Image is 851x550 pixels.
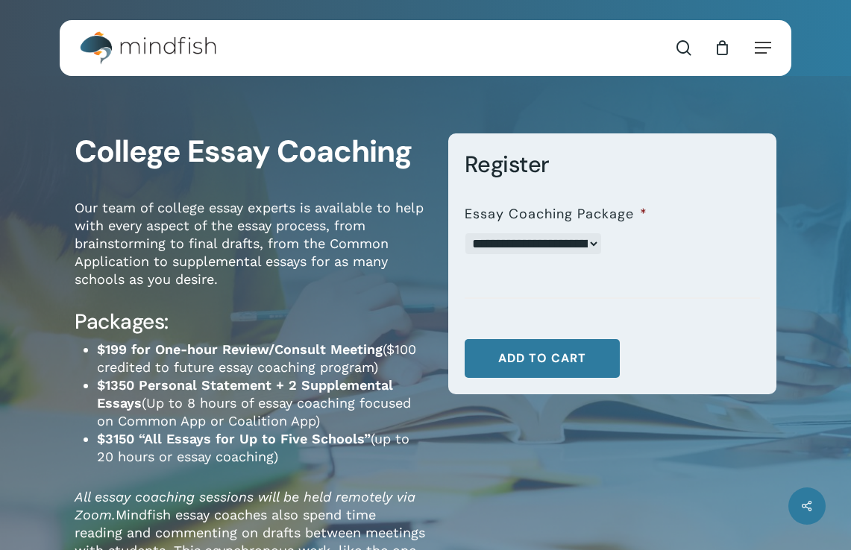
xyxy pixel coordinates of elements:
li: (Up to 8 hours of essay coaching focused on Common App or Coalition App) [97,376,426,430]
button: Add to cart [465,339,620,378]
a: Navigation Menu [755,40,771,55]
li: (up to 20 hours or essay coaching) [97,430,426,466]
strong: $3150 “All Essays for Up to Five Schools” [97,431,371,446]
label: Essay Coaching Package [465,206,647,223]
h1: College Essay Coaching [75,133,426,170]
h3: Register [465,150,760,179]
strong: $1350 Personal Statement + 2 Supplemental Essays [97,377,393,411]
p: Our team of college essay experts is available to help with every aspect of the essay process, fr... [75,199,426,309]
strong: $199 for One-hour Review/Consult Meeting [97,341,383,357]
li: ($100 credited to future essay coaching program) [97,341,426,376]
h4: Packages: [75,309,426,335]
em: All essay coaching sessions will be held remotely via Zoom. [75,489,415,522]
header: Main Menu [60,20,791,76]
